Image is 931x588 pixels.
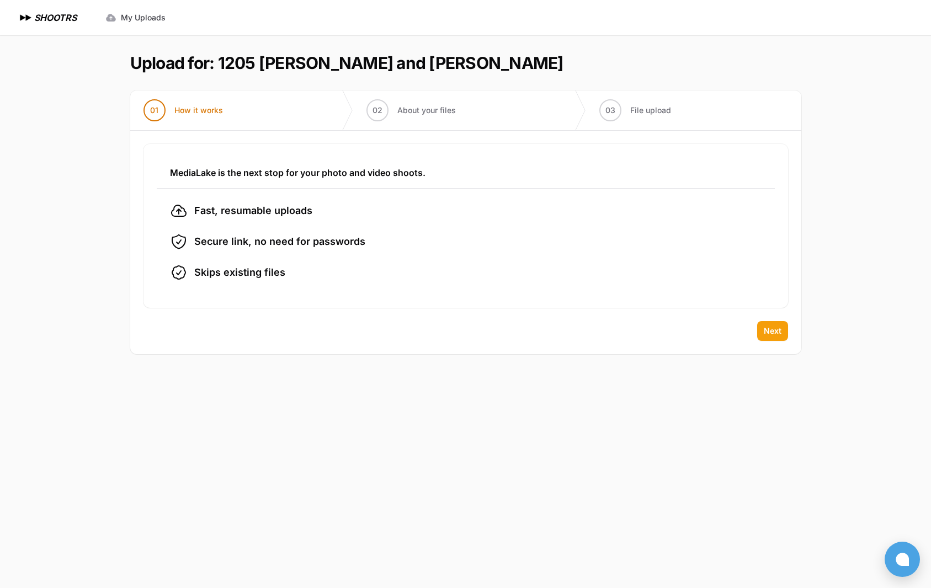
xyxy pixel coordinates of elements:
[18,11,34,24] img: SHOOTRS
[630,105,671,116] span: File upload
[397,105,456,116] span: About your files
[194,265,285,280] span: Skips existing files
[174,105,223,116] span: How it works
[194,234,365,249] span: Secure link, no need for passwords
[757,321,788,341] button: Next
[764,325,781,336] span: Next
[150,105,158,116] span: 01
[121,12,166,23] span: My Uploads
[586,90,684,130] button: 03 File upload
[18,11,77,24] a: SHOOTRS SHOOTRS
[170,166,762,179] h3: MediaLake is the next stop for your photo and video shoots.
[194,203,312,218] span: Fast, resumable uploads
[130,53,563,73] h1: Upload for: 1205 [PERSON_NAME] and [PERSON_NAME]
[605,105,615,116] span: 03
[353,90,469,130] button: 02 About your files
[99,8,172,28] a: My Uploads
[130,90,236,130] button: 01 How it works
[373,105,382,116] span: 02
[34,11,77,24] h1: SHOOTRS
[885,542,920,577] button: Open chat window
